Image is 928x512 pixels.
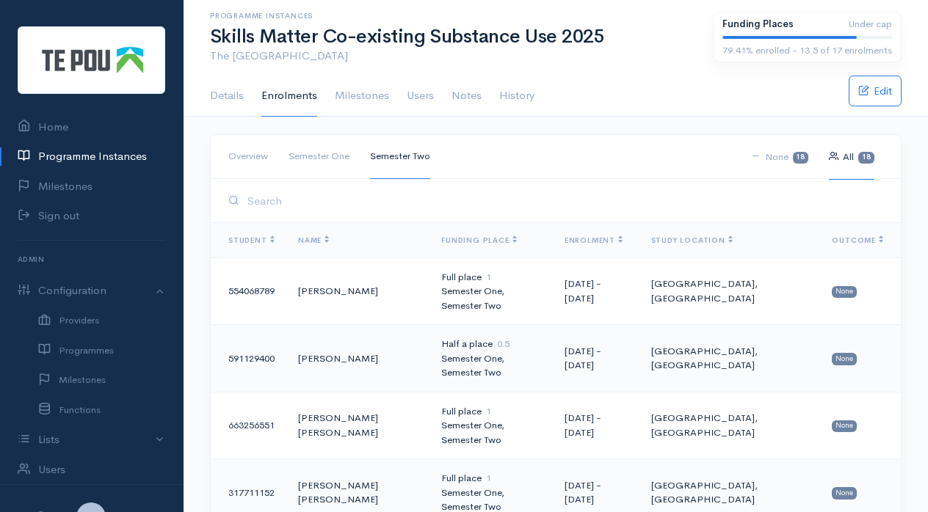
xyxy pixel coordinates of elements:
a: Overview [228,134,268,179]
td: [DATE] - [DATE] [553,392,639,459]
td: Full place [429,392,553,459]
b: Funding Places [722,18,794,30]
a: Semester One [289,134,349,179]
span: 1 [486,271,491,283]
td: Half a place [429,325,553,392]
td: [PERSON_NAME] [286,325,429,392]
span: Name [298,235,329,245]
td: 591129400 [211,325,286,392]
img: Te Pou [18,26,165,94]
a: All18 [829,134,874,180]
td: [DATE] - [DATE] [553,325,639,392]
a: Milestones [335,76,389,117]
a: None18 [751,134,809,180]
td: 663256551 [211,392,286,459]
span: Study Location [651,235,733,245]
span: Under cap [849,17,892,32]
span: Funding Place [441,235,516,245]
td: [GEOGRAPHIC_DATA], [GEOGRAPHIC_DATA] [639,257,821,325]
h1: Skills Matter Co-existing Substance Use 2025 [210,26,695,48]
div: Semester One, Semester Two [441,284,541,312]
td: [PERSON_NAME] [286,257,429,325]
span: None [832,353,857,365]
span: None [832,420,857,432]
a: Details [210,76,244,117]
b: 18 [862,153,871,161]
input: Search [243,186,883,216]
a: Enrolments [261,76,317,117]
div: Semester One, Semester Two [441,351,541,380]
span: None [832,487,857,499]
td: [GEOGRAPHIC_DATA], [GEOGRAPHIC_DATA] [639,325,821,392]
span: 0.5 [497,337,510,350]
td: [PERSON_NAME] [PERSON_NAME] [286,392,429,459]
div: Semester One, Semester Two [441,418,541,447]
td: [GEOGRAPHIC_DATA], [GEOGRAPHIC_DATA] [639,392,821,459]
p: The [GEOGRAPHIC_DATA] [210,48,695,65]
span: Student [228,235,275,245]
span: Outcome [832,235,883,245]
td: 554068789 [211,257,286,325]
h6: Admin [18,249,165,269]
b: 18 [796,153,805,161]
span: 1 [486,405,491,417]
span: None [832,286,857,298]
span: 1 [486,472,491,484]
a: Users [407,76,434,117]
td: Full place [429,257,553,325]
a: Notes [452,76,482,117]
div: 79.41% enrolled - 13.5 of 17 enrolments [722,43,892,58]
td: [DATE] - [DATE] [553,257,639,325]
a: Edit [849,76,902,106]
a: Semester Two [370,134,430,179]
h6: Programme Instances [210,12,695,20]
span: Enrolment [565,235,623,245]
a: History [499,76,534,117]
